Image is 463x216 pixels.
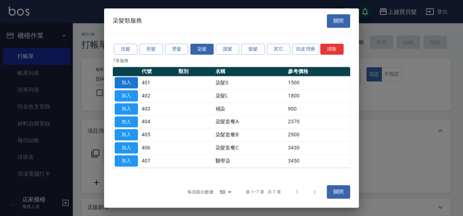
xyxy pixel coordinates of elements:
button: 加入 [115,129,138,140]
th: 名稱 [214,67,286,76]
div: 50 [217,182,234,202]
button: 關閉 [327,185,350,199]
p: 7 筆服務 [113,57,350,64]
button: 頭皮理療 [292,44,319,55]
button: 加入 [115,77,138,88]
td: 補染 [214,102,286,115]
th: 代號 [140,67,177,76]
td: 2370 [286,115,350,128]
button: 清除 [320,44,344,55]
button: 剪髮 [139,44,163,55]
td: 3430 [286,141,350,155]
button: 洗髮 [114,44,137,55]
button: 加入 [115,103,138,115]
td: 3450 [286,154,350,167]
button: 關閉 [327,14,350,28]
p: 第 1–7 筆 共 7 筆 [246,189,281,195]
td: 染髮套餐A [214,115,286,128]
span: 染髮類服務 [113,17,142,24]
p: 每頁顯示數量 [187,189,214,195]
td: 401 [140,76,177,89]
td: 染髮套餐B [214,128,286,141]
th: 參考價格 [286,67,350,76]
td: 染髮S [214,76,286,89]
td: 406 [140,141,177,155]
td: 402 [140,89,177,103]
th: 類別 [177,67,213,76]
td: 1800 [286,89,350,103]
td: 407 [140,154,177,167]
button: 加入 [115,155,138,167]
td: 染髮L [214,89,286,103]
td: 染髮套餐C [214,141,286,155]
td: 404 [140,115,177,128]
td: 900 [286,102,350,115]
button: 其它 [267,44,290,55]
button: 護髮 [216,44,239,55]
td: 403 [140,102,177,115]
td: 醫學染 [214,154,286,167]
td: 405 [140,128,177,141]
td: 2900 [286,128,350,141]
td: 1500 [286,76,350,89]
button: 加入 [115,142,138,153]
button: 染髮 [190,44,214,55]
button: 燙髮 [165,44,188,55]
button: 加入 [115,116,138,128]
button: 加入 [115,90,138,101]
button: 接髮 [241,44,265,55]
